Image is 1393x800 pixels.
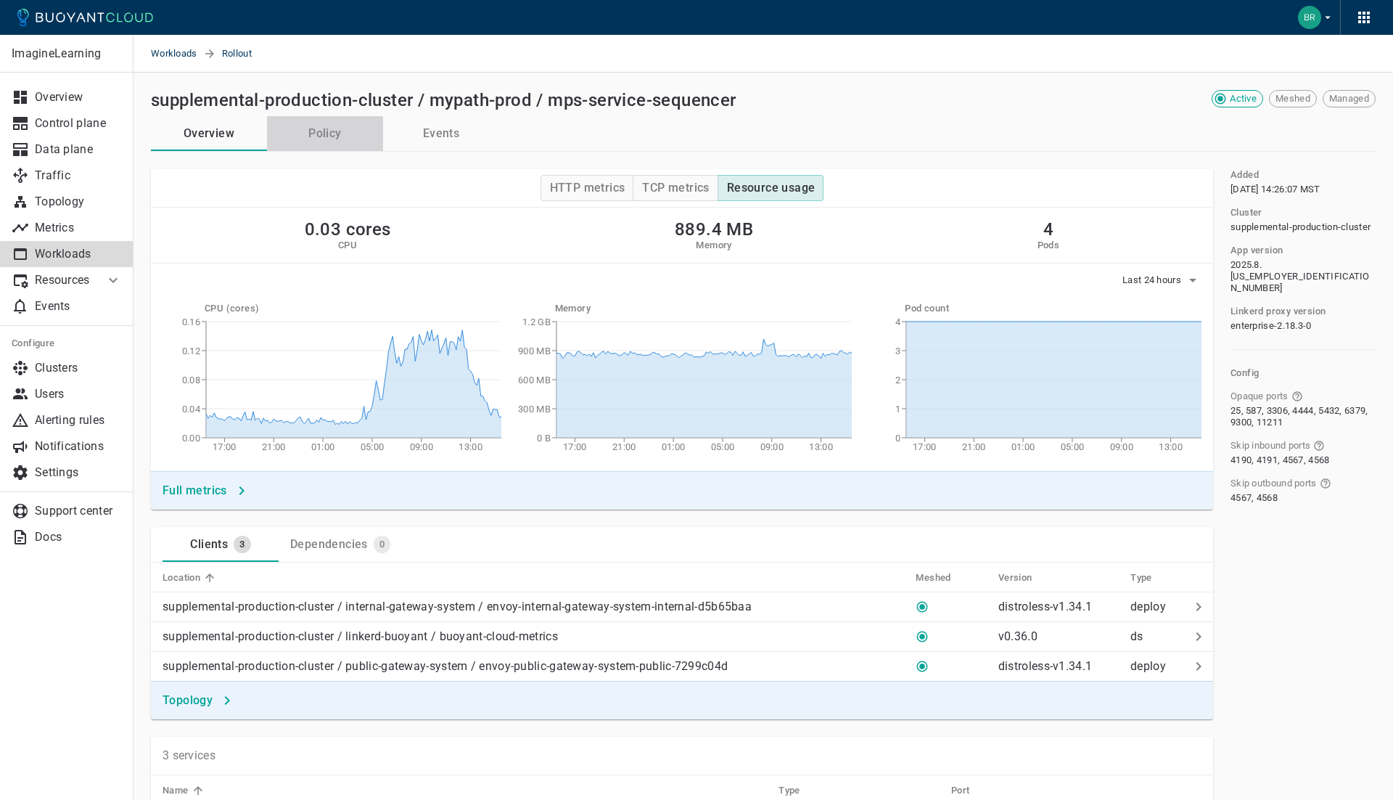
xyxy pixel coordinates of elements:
[718,175,824,201] button: Resource usage
[1130,572,1152,584] h5: Type
[35,168,122,183] p: Traffic
[895,433,900,444] tspan: 0
[550,181,625,195] h4: HTTP metrics
[1230,391,1289,402] span: Opaque ports
[998,572,1032,584] h5: Version
[916,571,969,584] span: Meshed
[1230,454,1330,466] span: 4190, 4191, 4567, 4568
[163,483,227,498] h4: Full metrics
[305,240,391,251] h5: CPU
[1037,240,1060,251] h5: Pods
[163,693,213,708] h4: Topology
[1122,269,1201,291] button: Last 24 hours
[163,600,752,614] p: supplemental-production-cluster / internal-gateway-system / envoy-internal-gateway-system-interna...
[537,433,551,444] tspan: 0 B
[1230,221,1371,233] span: supplemental-production-cluster
[895,346,900,356] tspan: 3
[1230,207,1262,219] h5: Cluster
[1110,441,1134,452] tspan: 09:00
[35,439,122,454] p: Notifications
[1037,219,1060,240] h2: 4
[1230,492,1278,504] span: 4567, 4568
[1320,478,1331,489] svg: Ports that bypass the Linkerd proxy for outgoing connections
[35,530,122,544] p: Docs
[642,181,709,195] h4: TCP metrics
[951,784,989,797] span: Port
[1224,93,1262,105] span: Active
[809,441,833,452] tspan: 13:00
[311,441,335,452] tspan: 01:00
[518,375,551,385] tspan: 600 MB
[913,441,937,452] tspan: 17:00
[962,441,986,452] tspan: 21:00
[205,303,501,314] h5: CPU (cores)
[1130,629,1184,644] p: ds
[563,441,587,452] tspan: 17:00
[662,441,686,452] tspan: 01:00
[710,441,734,452] tspan: 05:00
[675,240,753,251] h5: Memory
[234,539,250,550] span: 3
[760,441,784,452] tspan: 09:00
[182,433,200,444] tspan: 0.00
[12,338,122,349] h5: Configure
[459,441,482,452] tspan: 13:00
[35,387,122,401] p: Users
[182,375,200,385] tspan: 0.08
[1130,659,1184,674] p: deploy
[895,375,900,385] tspan: 2
[151,116,267,151] button: Overview
[1230,245,1283,256] h5: App version
[522,317,551,327] tspan: 1.2 GB
[151,90,736,110] h2: supplemental-production-cluster / mypath-prod / mps-service-sequencer
[612,441,636,452] tspan: 21:00
[35,465,122,480] p: Settings
[35,195,122,209] p: Topology
[213,441,237,452] tspan: 17:00
[35,361,122,375] p: Clusters
[267,116,383,151] button: Policy
[675,219,753,240] h2: 889.4 MB
[1130,571,1171,584] span: Type
[1323,93,1375,105] span: Managed
[895,404,900,415] tspan: 1
[518,404,551,415] tspan: 300 MB
[1061,441,1085,452] tspan: 05:00
[151,35,203,73] span: Workloads
[1230,440,1310,452] span: Skip inbound ports
[1270,93,1316,105] span: Meshed
[1159,441,1183,452] tspan: 13:00
[35,413,122,428] p: Alerting rules
[35,142,122,157] p: Data plane
[998,629,1037,643] p: v0.36.0
[163,572,200,584] h5: Location
[1011,441,1035,452] tspan: 01:00
[383,116,499,151] a: Events
[184,531,228,552] div: Clients
[951,785,970,796] h5: Port
[541,175,634,201] button: HTTP metrics
[1130,600,1184,614] p: deploy
[410,441,434,452] tspan: 09:00
[35,504,122,518] p: Support center
[727,181,815,195] h4: Resource usage
[163,629,558,644] p: supplemental-production-cluster / linkerd-buoyant / buoyant-cloud-metrics
[1298,6,1321,29] img: Blake Romano
[12,46,121,61] p: ImagineLearning
[778,784,819,797] span: Type
[778,785,800,796] h5: Type
[35,90,122,105] p: Overview
[35,221,122,235] p: Metrics
[163,571,219,584] span: Location
[262,441,286,452] tspan: 21:00
[182,404,201,415] tspan: 0.04
[1122,274,1184,286] span: Last 24 hours
[905,303,1201,314] h5: Pod count
[1230,259,1373,294] span: 2025.8.[US_EMPLOYER_IDENTIFICATION_NUMBER]
[1230,184,1320,195] span: Thu, 24 Jul 2025 21:26:07 UTC
[35,273,93,287] p: Resources
[163,527,279,562] a: Clients3
[157,478,253,504] a: Full metrics
[35,247,122,261] p: Workloads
